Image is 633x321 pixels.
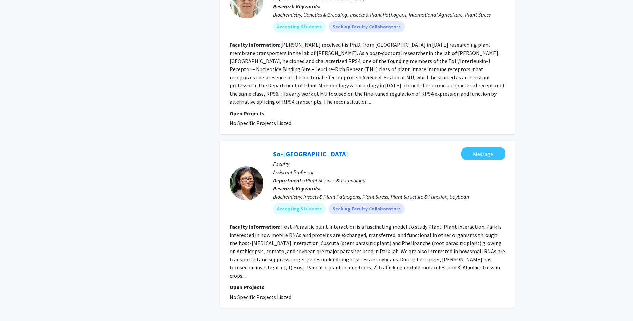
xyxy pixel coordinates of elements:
b: Faculty Information: [230,223,280,230]
span: No Specific Projects Listed [230,294,291,300]
p: Open Projects [230,283,505,291]
div: Biochemistry, Insects & Plant Pathogens, Plant Stress, Plant Structure & Function, Soybean [273,193,505,201]
div: Biochemistry, Genetics & Breeding, Insects & Plant Pathogens, International Agriculture, Plant St... [273,11,505,19]
mat-chip: Seeking Faculty Collaborators [329,21,405,32]
iframe: Chat [5,290,29,316]
fg-read-more: [PERSON_NAME] received his Ph.D. from [GEOGRAPHIC_DATA] in [DATE] researching plant membrane tran... [230,41,505,105]
mat-chip: Seeking Faculty Collaborators [329,203,405,214]
mat-chip: Accepting Students [273,203,326,214]
span: Plant Science & Technology [305,177,365,184]
p: Assistant Professor [273,168,505,176]
p: Faculty [273,160,505,168]
span: No Specific Projects Listed [230,120,291,126]
button: Message So-Yon Park [461,147,505,160]
b: Research Keywords: [273,185,321,192]
p: Open Projects [230,109,505,117]
b: Research Keywords: [273,3,321,10]
fg-read-more: Host-Parasitic plant interaction is a fascinating model to study Plant-Plant interaction. Park is... [230,223,505,279]
b: Departments: [273,177,305,184]
a: So-[GEOGRAPHIC_DATA] [273,149,348,158]
mat-chip: Accepting Students [273,21,326,32]
b: Faculty Information: [230,41,280,48]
